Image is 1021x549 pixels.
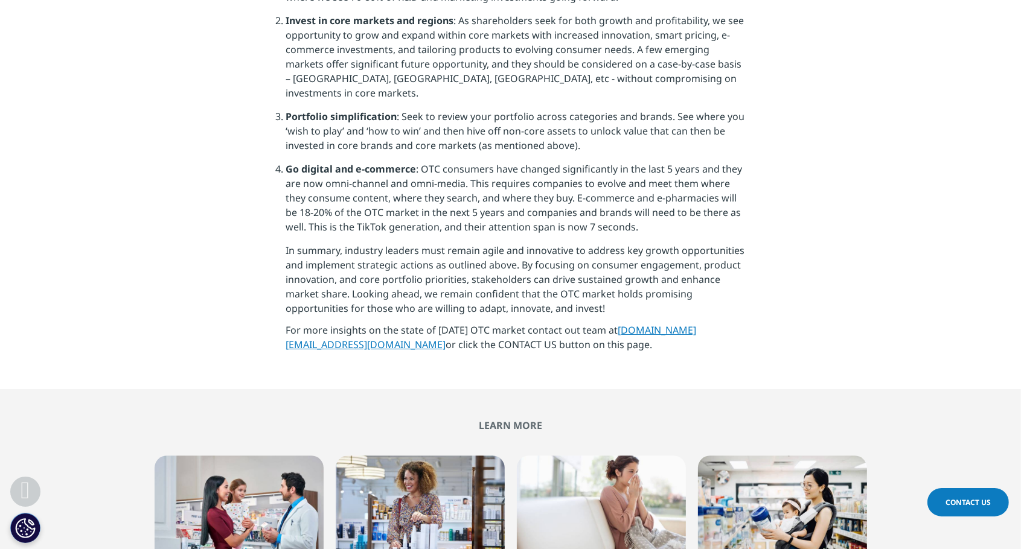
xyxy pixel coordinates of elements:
p: In summary, industry leaders must remain agile and innovative to address key growth opportunities... [286,243,746,323]
li: : As shareholders seek for both growth and profitability, we see opportunity to grow and expand w... [286,13,746,109]
strong: Invest in core markets and regions [286,14,453,27]
button: Ustawienia plików cookie [10,513,40,543]
h2: Learn More [155,419,867,431]
li: : Seek to review your portfolio across categories and brands. See where you ‘wish to play’ and ‘h... [286,109,746,162]
strong: Go digital and e-commerce [286,162,416,176]
li: : OTC consumers have changed significantly in the last 5 years and they are now omni-channel and ... [286,162,746,243]
p: For more insights on the state of [DATE] OTC market contact out team at or click the CONTACT US b... [286,323,746,359]
strong: Portfolio simplification [286,110,397,123]
a: Contact Us [927,488,1009,516]
span: Contact Us [946,497,991,507]
a: [DOMAIN_NAME][EMAIL_ADDRESS][DOMAIN_NAME] [286,323,696,351]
